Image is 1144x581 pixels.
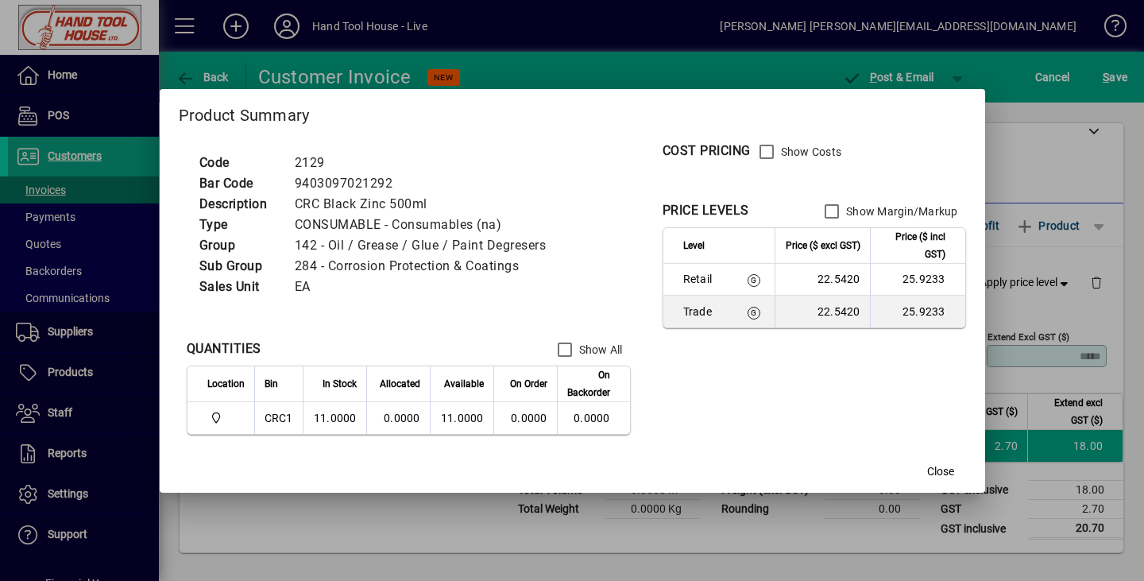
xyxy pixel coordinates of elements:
[683,304,725,320] span: Trade
[567,366,610,401] span: On Backorder
[191,153,287,173] td: Code
[254,402,303,434] td: CRC1
[510,375,547,393] span: On Order
[870,264,965,296] td: 25.9233
[380,375,420,393] span: Allocated
[287,173,566,194] td: 9403097021292
[207,375,245,393] span: Location
[775,296,870,327] td: 22.5420
[287,277,566,297] td: EA
[191,235,287,256] td: Group
[191,215,287,235] td: Type
[683,271,725,287] span: Retail
[287,256,566,277] td: 284 - Corrosion Protection & Coatings
[915,458,966,486] button: Close
[683,237,705,254] span: Level
[191,256,287,277] td: Sub Group
[430,402,493,434] td: 11.0000
[778,144,842,160] label: Show Costs
[786,237,860,254] span: Price ($ excl GST)
[444,375,484,393] span: Available
[927,463,954,480] span: Close
[870,296,965,327] td: 25.9233
[187,339,261,358] div: QUANTITIES
[287,153,566,173] td: 2129
[287,194,566,215] td: CRC Black Zinc 500ml
[191,194,287,215] td: Description
[880,228,945,263] span: Price ($ incl GST)
[775,264,870,296] td: 22.5420
[663,141,751,161] div: COST PRICING
[303,402,366,434] td: 11.0000
[557,402,630,434] td: 0.0000
[265,375,278,393] span: Bin
[663,201,749,220] div: PRICE LEVELS
[191,173,287,194] td: Bar Code
[843,203,958,219] label: Show Margin/Markup
[511,412,547,424] span: 0.0000
[160,89,985,135] h2: Product Summary
[287,215,566,235] td: CONSUMABLE - Consumables (na)
[287,235,566,256] td: 142 - Oil / Grease / Glue / Paint Degresers
[323,375,357,393] span: In Stock
[366,402,430,434] td: 0.0000
[576,342,623,358] label: Show All
[191,277,287,297] td: Sales Unit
